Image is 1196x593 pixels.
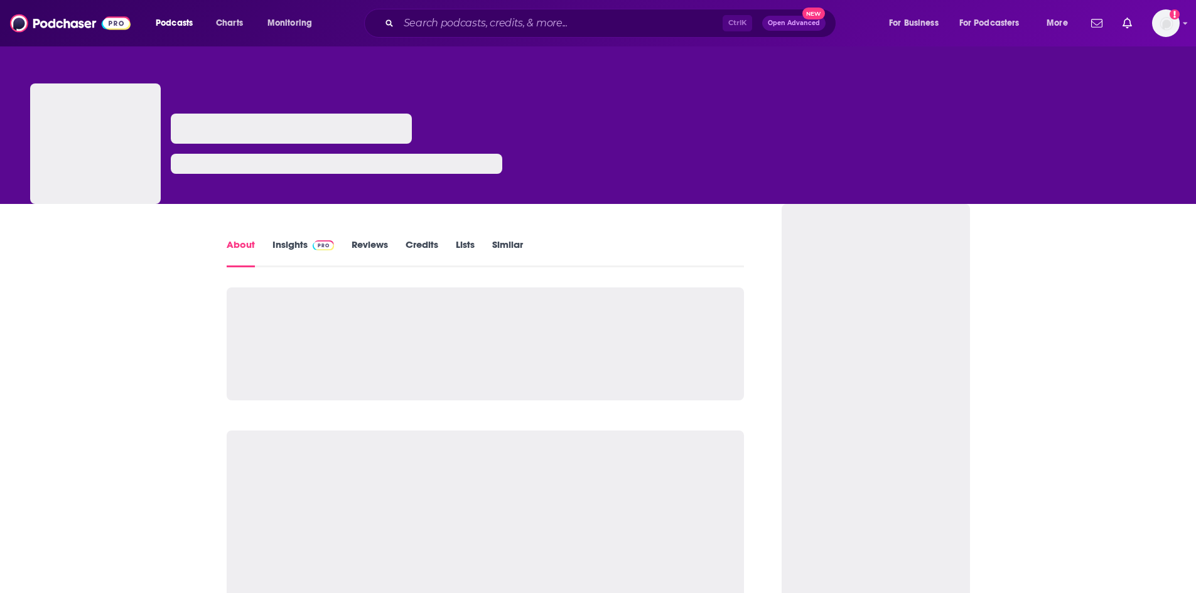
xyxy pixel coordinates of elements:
button: Open AdvancedNew [762,16,826,31]
a: Credits [406,238,438,267]
span: Charts [216,14,243,32]
button: open menu [1038,13,1084,33]
span: New [802,8,825,19]
a: About [227,238,255,267]
span: Podcasts [156,14,193,32]
div: Search podcasts, credits, & more... [376,9,848,38]
span: Logged in as megcassidy [1152,9,1180,37]
a: Show notifications dropdown [1118,13,1137,34]
a: Lists [456,238,475,267]
span: Monitoring [267,14,312,32]
span: Open Advanced [768,20,820,26]
button: open menu [951,13,1038,33]
a: InsightsPodchaser Pro [272,238,335,267]
button: Show profile menu [1152,9,1180,37]
a: Similar [492,238,523,267]
span: More [1047,14,1068,32]
button: open menu [880,13,954,33]
a: Charts [208,13,251,33]
span: For Business [889,14,939,32]
img: Podchaser Pro [313,240,335,250]
button: open menu [259,13,328,33]
span: Ctrl K [723,15,752,31]
input: Search podcasts, credits, & more... [399,13,723,33]
a: Reviews [352,238,388,267]
img: Podchaser - Follow, Share and Rate Podcasts [10,11,131,35]
svg: Add a profile image [1170,9,1180,19]
span: For Podcasters [959,14,1020,32]
a: Show notifications dropdown [1086,13,1107,34]
button: open menu [147,13,209,33]
img: User Profile [1152,9,1180,37]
